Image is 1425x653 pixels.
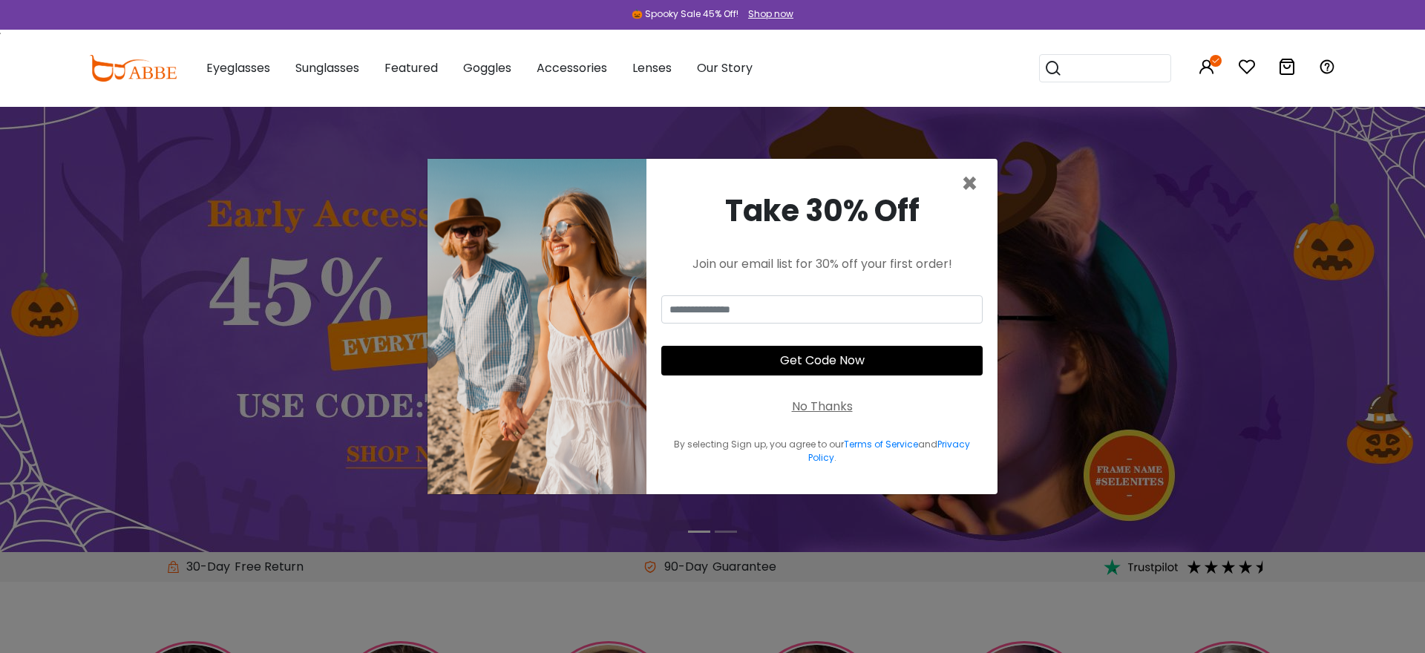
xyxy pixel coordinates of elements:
[808,438,971,464] a: Privacy Policy
[295,59,359,76] span: Sunglasses
[961,171,978,197] button: Close
[661,188,983,233] div: Take 30% Off
[632,7,738,21] div: 🎃 Spooky Sale 45% Off!
[961,165,978,203] span: ×
[427,159,646,494] img: welcome
[463,59,511,76] span: Goggles
[661,438,983,465] div: By selecting Sign up, you agree to our and .
[792,398,853,416] div: No Thanks
[748,7,793,21] div: Shop now
[741,7,793,20] a: Shop now
[661,346,983,375] button: Get Code Now
[537,59,607,76] span: Accessories
[661,255,983,273] div: Join our email list for 30% off your first order!
[89,55,177,82] img: abbeglasses.com
[697,59,753,76] span: Our Story
[844,438,918,450] a: Terms of Service
[206,59,270,76] span: Eyeglasses
[384,59,438,76] span: Featured
[632,59,672,76] span: Lenses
